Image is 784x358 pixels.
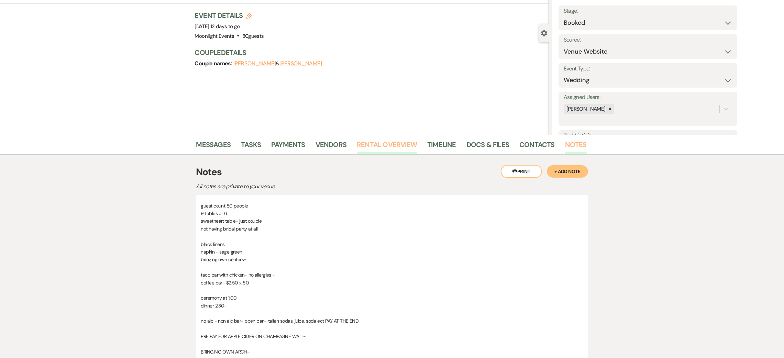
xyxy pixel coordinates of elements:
a: Tasks [241,139,261,154]
span: Couple names: [195,60,233,67]
h3: Notes [196,165,588,179]
p: bringing own centers- [201,256,583,263]
button: + Add Note [547,165,588,178]
a: Timeline [427,139,456,154]
button: [PERSON_NAME] [279,61,322,66]
p: All notes are private to your venue. [196,182,437,191]
a: Rental Overview [357,139,417,154]
label: Assigned Users: [564,92,732,102]
a: Contacts [519,139,555,154]
span: Moonlight Events [195,33,234,40]
label: Stage: [564,6,732,16]
span: [DATE] [195,23,240,30]
p: guest count 50 people [201,202,583,210]
label: Event Type: [564,64,732,74]
span: 12 days to go [210,23,240,30]
p: BRINGING OWN ARCH- [201,348,583,356]
span: & [233,60,322,67]
span: 80 guests [242,33,264,40]
a: Vendors [316,139,346,154]
button: [PERSON_NAME] [233,61,276,66]
p: not having bridal party at all [201,225,583,233]
div: [PERSON_NAME] [564,104,607,114]
p: coffee bar- $2.50 x 50 [201,279,583,287]
p: napkin - sage green [201,248,583,256]
label: Task List(s): [564,131,732,141]
p: PRE PAY FOR APPLE CIDER ON CHAMPAGNE WALL- [201,333,583,340]
button: Print [501,165,542,178]
p: no alc - non alc bar- open bar- Italian sodas, juice, soda ect PAY AT THE END [201,317,583,325]
a: Payments [271,139,305,154]
p: black linens [201,240,583,248]
button: Close lead details [541,30,547,36]
p: 9 tables of 6 [201,210,583,217]
label: Source: [564,35,732,45]
a: Notes [565,139,587,154]
a: Messages [196,139,231,154]
span: | [209,23,240,30]
p: taco bar with chicken- no allergies - [201,271,583,279]
p: dinner 2:30- [201,302,583,310]
p: sweetheart table- just couple [201,217,583,225]
h3: Couple Details [195,48,542,57]
h3: Event Details [195,11,264,20]
a: Docs & Files [466,139,509,154]
p: ceremony at 1:00 [201,294,583,302]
